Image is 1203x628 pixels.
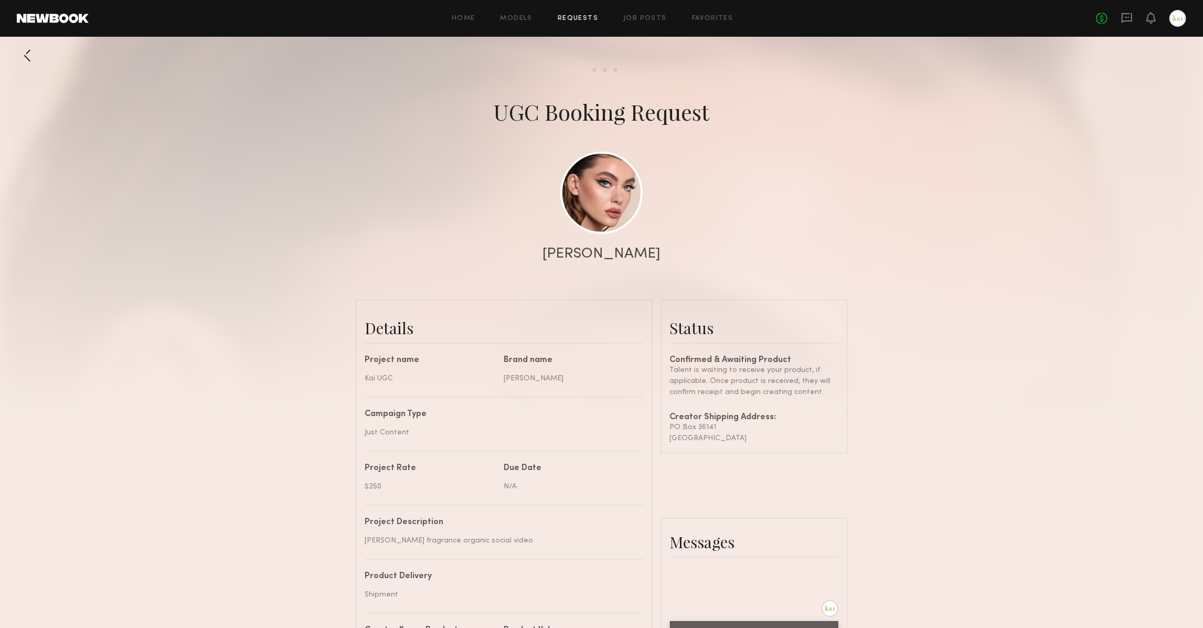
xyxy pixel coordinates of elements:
div: Confirmed & Awaiting Product [670,356,838,365]
a: Home [452,15,475,22]
a: Requests [558,15,598,22]
div: Kai UGC [365,373,496,384]
a: Job Posts [623,15,667,22]
div: Messages [670,531,838,552]
div: Campaign Type [365,410,635,419]
div: Product Delivery [365,572,635,581]
div: Details [365,317,643,338]
div: Just Content [365,427,635,438]
div: [PERSON_NAME] fragrance organic social video [365,535,635,546]
div: Brand name [504,356,635,365]
div: Status [670,317,838,338]
div: Project name [365,356,496,365]
div: Due Date [504,464,635,473]
a: Favorites [692,15,733,22]
div: PO Box 36141 [670,422,838,433]
a: Models [501,15,533,22]
div: UGC Booking Request [494,97,710,126]
div: Project Rate [365,464,496,473]
div: $250 [365,481,496,492]
div: [PERSON_NAME] [542,247,661,261]
div: Creator Shipping Address: [670,413,838,422]
div: N/A [504,481,635,492]
div: [GEOGRAPHIC_DATA] [670,433,838,444]
div: Project Description [365,518,635,527]
div: [PERSON_NAME] [504,373,635,384]
div: Talent is waiting to receive your product, if applicable. Once product is received, they will con... [670,365,838,398]
div: Shipment [365,589,635,600]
